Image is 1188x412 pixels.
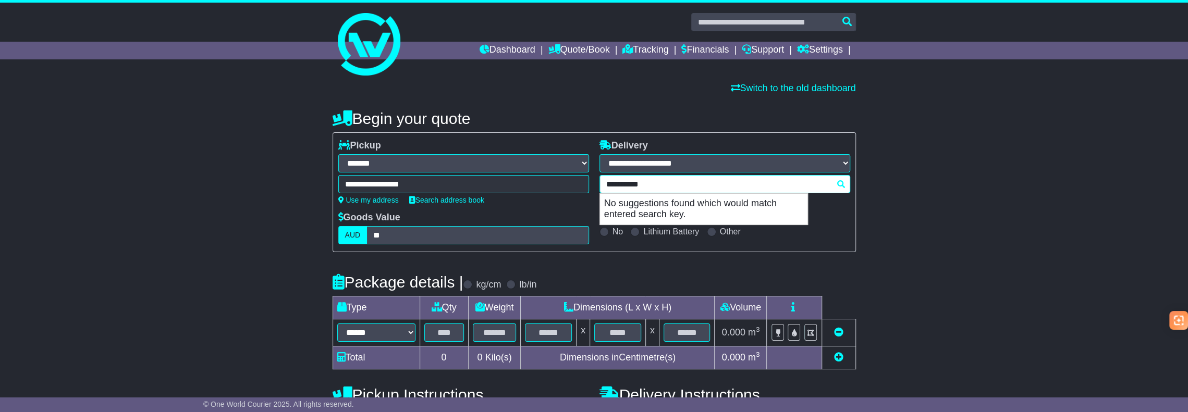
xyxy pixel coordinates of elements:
td: x [645,319,659,346]
span: 0.000 [722,352,745,363]
label: Pickup [338,140,381,152]
td: Total [333,346,420,369]
typeahead: Please provide city [599,175,850,193]
a: Financials [681,42,729,59]
h4: Package details | [333,273,463,291]
label: No [613,227,623,236]
a: Use my address [338,196,399,204]
label: kg/cm [476,279,501,291]
td: 0 [420,346,468,369]
td: Kilo(s) [468,346,521,369]
span: 0.000 [722,327,745,338]
h4: Delivery Instructions [599,386,856,403]
td: Type [333,296,420,319]
td: Weight [468,296,521,319]
sup: 3 [756,326,760,333]
a: Quote/Book [548,42,609,59]
h4: Begin your quote [333,110,856,127]
label: AUD [338,226,368,244]
span: m [748,327,760,338]
h4: Pickup Instructions [333,386,589,403]
a: Support [742,42,784,59]
label: Goods Value [338,212,400,223]
a: Settings [797,42,843,59]
a: Remove this item [834,327,843,338]
td: Dimensions (L x W x H) [521,296,715,319]
a: Dashboard [480,42,535,59]
a: Add new item [834,352,843,363]
a: Search address book [409,196,484,204]
label: Delivery [599,140,648,152]
label: lb/in [519,279,536,291]
span: 0 [477,352,482,363]
a: Switch to the old dashboard [730,83,855,93]
p: No suggestions found which would match entered search key. [600,194,807,224]
td: Qty [420,296,468,319]
label: Other [720,227,741,236]
td: x [577,319,590,346]
sup: 3 [756,351,760,358]
a: Tracking [622,42,668,59]
span: m [748,352,760,363]
label: Lithium Battery [643,227,699,236]
span: © One World Courier 2025. All rights reserved. [203,400,354,408]
td: Volume [715,296,767,319]
td: Dimensions in Centimetre(s) [521,346,715,369]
